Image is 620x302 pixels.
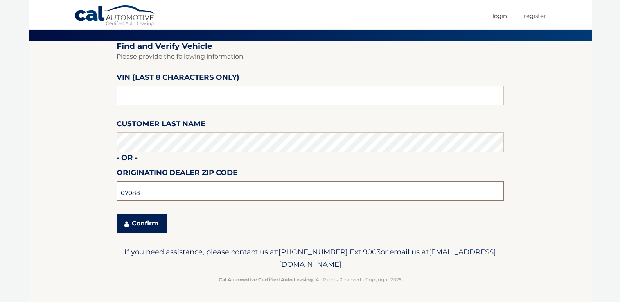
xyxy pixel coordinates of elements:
[122,275,499,284] p: - All Rights Reserved - Copyright 2025
[117,214,167,233] button: Confirm
[122,246,499,271] p: If you need assistance, please contact us at: or email us at
[117,71,239,86] label: VIN (last 8 characters only)
[524,9,546,22] a: Register
[117,51,504,62] p: Please provide the following information.
[219,277,313,282] strong: Cal Automotive Certified Auto Leasing
[117,152,138,166] label: - or -
[74,5,156,28] a: Cal Automotive
[117,118,205,132] label: Customer Last Name
[492,9,507,22] a: Login
[279,247,381,256] span: [PHONE_NUMBER] Ext 9003
[117,167,237,181] label: Originating Dealer Zip Code
[117,41,504,51] h2: Find and Verify Vehicle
